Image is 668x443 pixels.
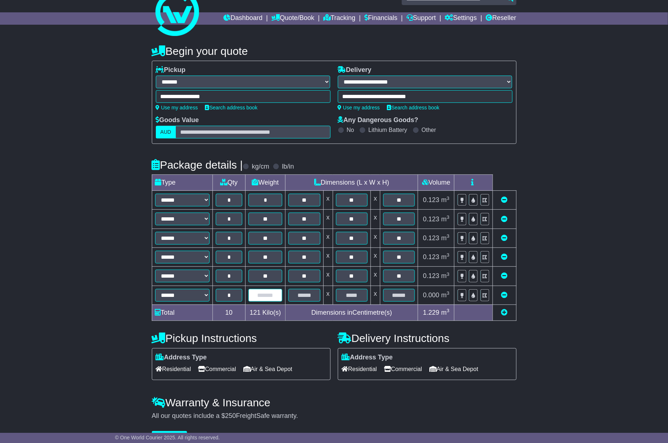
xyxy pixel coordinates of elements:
a: Remove this item [501,196,508,204]
td: Total [152,305,212,321]
a: Quote/Book [271,12,314,25]
label: Other [422,126,436,133]
span: m [441,216,450,223]
label: Pickup [156,66,186,74]
span: m [441,291,450,299]
a: Remove this item [501,253,508,261]
a: Reseller [486,12,516,25]
sup: 3 [447,308,450,313]
sup: 3 [447,196,450,201]
td: Weight [246,175,286,191]
td: x [371,267,380,286]
td: x [323,248,333,267]
span: 0.123 [423,253,440,261]
td: Qty [212,175,246,191]
td: x [371,210,380,229]
span: m [441,196,450,204]
a: Search address book [387,105,440,110]
td: Dimensions in Centimetre(s) [286,305,418,321]
a: Support [406,12,436,25]
sup: 3 [447,214,450,220]
a: Remove this item [501,234,508,242]
label: Address Type [342,354,393,362]
sup: 3 [447,271,450,277]
label: Any Dangerous Goods? [338,116,418,124]
span: Air & Sea Depot [243,363,292,375]
td: x [323,210,333,229]
span: © One World Courier 2025. All rights reserved. [115,435,220,440]
sup: 3 [447,252,450,258]
label: Delivery [338,66,372,74]
a: Tracking [323,12,355,25]
a: Remove this item [501,216,508,223]
td: 10 [212,305,246,321]
td: x [371,229,380,247]
span: 0.123 [423,216,440,223]
a: Use my address [338,105,380,110]
a: Dashboard [224,12,263,25]
h4: Warranty & Insurance [152,396,517,408]
label: AUD [156,126,176,138]
span: Commercial [384,363,422,375]
span: 0.123 [423,272,440,279]
a: Settings [445,12,477,25]
td: Kilo(s) [246,305,286,321]
a: Search address book [205,105,258,110]
label: kg/cm [252,163,269,171]
td: x [323,267,333,286]
span: Residential [156,363,191,375]
span: 0.123 [423,234,440,242]
span: Residential [342,363,377,375]
h4: Delivery Instructions [338,332,517,344]
td: Dimensions (L x W x H) [286,175,418,191]
span: 121 [250,309,261,316]
a: Remove this item [501,291,508,299]
td: x [323,286,333,305]
a: Use my address [156,105,198,110]
span: m [441,234,450,242]
label: No [347,126,354,133]
td: x [371,191,380,210]
span: Commercial [198,363,236,375]
span: Air & Sea Depot [429,363,478,375]
td: x [371,286,380,305]
label: Lithium Battery [368,126,407,133]
h4: Begin your quote [152,45,517,57]
td: x [323,191,333,210]
div: All our quotes include a $ FreightSafe warranty. [152,412,517,420]
span: 0.123 [423,196,440,204]
a: Remove this item [501,272,508,279]
span: m [441,272,450,279]
span: 1.229 [423,309,440,316]
td: Type [152,175,212,191]
span: 250 [225,412,236,419]
span: 0.000 [423,291,440,299]
span: m [441,253,450,261]
label: lb/in [282,163,294,171]
label: Address Type [156,354,207,362]
td: x [323,229,333,247]
a: Financials [364,12,397,25]
h4: Package details | [152,159,243,171]
label: Goods Value [156,116,199,124]
td: x [371,248,380,267]
h4: Pickup Instructions [152,332,331,344]
sup: 3 [447,233,450,239]
td: Volume [418,175,454,191]
span: m [441,309,450,316]
a: Add new item [501,309,508,316]
sup: 3 [447,290,450,296]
